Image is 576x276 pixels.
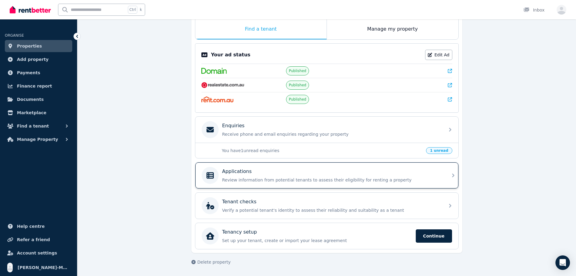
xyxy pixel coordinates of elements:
img: Rent.com.au [201,96,234,102]
div: Inbox [523,7,545,13]
span: Published [289,97,306,102]
span: Find a tenant [17,122,49,130]
span: Documents [17,96,44,103]
a: Add property [5,53,72,65]
div: Open Intercom Messenger [555,255,570,270]
span: Manage Property [17,136,58,143]
p: You have 1 unread enquiries [222,148,423,154]
span: Marketplace [17,109,46,116]
span: k [140,7,142,12]
span: Help centre [17,223,45,230]
p: Your ad status [211,51,250,58]
span: Refer a friend [17,236,50,243]
button: Manage Property [5,133,72,145]
img: RentBetter [10,5,51,14]
div: Find a tenant [195,19,327,39]
a: EnquiriesReceive phone and email enquiries regarding your property [195,117,458,143]
span: Ctrl [128,6,137,14]
p: Applications [222,168,252,175]
span: Continue [416,229,452,243]
div: Manage my property [327,19,458,39]
span: Payments [17,69,40,76]
p: Enquiries [222,122,245,129]
button: Find a tenant [5,120,72,132]
p: Set up your tenant, create or import your lease agreement [222,238,412,244]
span: Delete property [197,259,231,265]
a: Account settings [5,247,72,259]
p: Review information from potential tenants to assess their eligibility for renting a property [222,177,441,183]
span: Properties [17,42,42,50]
p: Tenant checks [222,198,257,205]
a: Tenancy setupSet up your tenant, create or import your lease agreementContinue [195,223,458,249]
span: Published [289,83,306,88]
span: Account settings [17,249,57,257]
a: Edit Ad [425,50,452,60]
img: RealEstate.com.au [201,82,245,88]
p: Receive phone and email enquiries regarding your property [222,131,441,137]
a: Marketplace [5,107,72,119]
a: Tenant checksVerify a potential tenant's identity to assess their reliability and suitability as ... [195,193,458,219]
a: Refer a friend [5,234,72,246]
a: Properties [5,40,72,52]
span: Finance report [17,82,52,90]
span: Add property [17,56,49,63]
img: Domain.com.au [201,68,227,74]
button: Delete property [191,259,231,265]
a: Finance report [5,80,72,92]
span: Published [289,68,306,73]
a: Help centre [5,220,72,232]
span: 1 unread [426,147,452,154]
a: Payments [5,67,72,79]
p: Tenancy setup [222,228,257,236]
a: ApplicationsReview information from potential tenants to assess their eligibility for renting a p... [195,162,458,188]
span: [PERSON_NAME]-May [PERSON_NAME] [18,264,70,271]
p: Verify a potential tenant's identity to assess their reliability and suitability as a tenant [222,207,441,213]
span: ORGANISE [5,33,24,38]
a: Documents [5,93,72,105]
